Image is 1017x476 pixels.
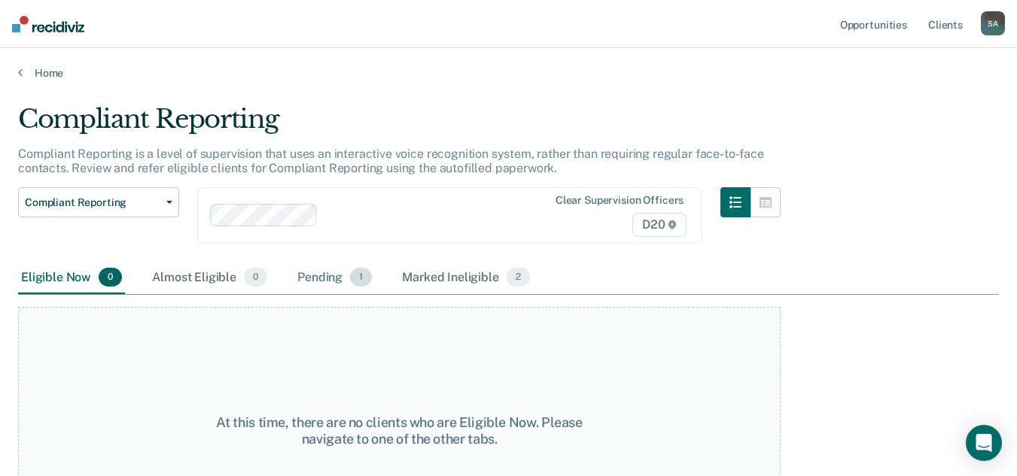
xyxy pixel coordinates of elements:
[209,414,590,447] div: At this time, there are no clients who are Eligible Now. Please navigate to one of the other tabs.
[556,194,684,207] div: Clear supervision officers
[399,262,533,295] div: Marked Ineligible2
[18,147,764,175] p: Compliant Reporting is a level of supervision that uses an interactive voice recognition system, ...
[18,104,781,147] div: Compliant Reporting
[507,268,530,287] span: 2
[244,268,267,287] span: 0
[18,262,125,295] div: Eligible Now0
[632,213,687,237] span: D20
[350,268,372,287] span: 1
[18,66,999,80] a: Home
[99,268,122,287] span: 0
[12,16,84,32] img: Recidiviz
[966,425,1002,461] div: Open Intercom Messenger
[18,187,179,217] button: Compliant Reporting
[149,262,270,295] div: Almost Eligible0
[981,11,1005,35] div: S A
[294,262,375,295] div: Pending1
[25,196,160,209] span: Compliant Reporting
[981,11,1005,35] button: SA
